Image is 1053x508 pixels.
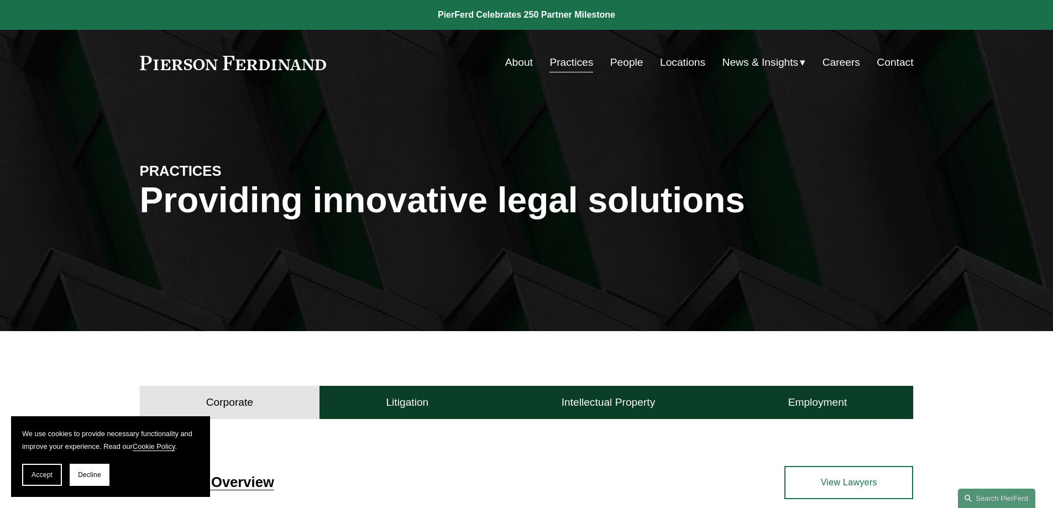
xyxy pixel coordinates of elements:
[206,396,253,409] h4: Corporate
[823,52,860,73] a: Careers
[22,427,199,453] p: We use cookies to provide necessary functionality and improve your experience. Read our .
[660,52,705,73] a: Locations
[140,474,274,490] a: Corporate Overview
[722,53,799,72] span: News & Insights
[78,471,101,479] span: Decline
[788,396,847,409] h4: Employment
[562,396,656,409] h4: Intellectual Property
[958,489,1035,508] a: Search this site
[784,465,913,499] a: View Lawyers
[140,180,914,221] h1: Providing innovative legal solutions
[386,396,428,409] h4: Litigation
[505,52,533,73] a: About
[877,52,913,73] a: Contact
[11,416,210,497] section: Cookie banner
[610,52,643,73] a: People
[140,162,333,180] h4: PRACTICES
[70,464,109,486] button: Decline
[722,52,806,73] a: folder dropdown
[22,464,62,486] button: Accept
[549,52,593,73] a: Practices
[32,471,53,479] span: Accept
[133,442,175,451] a: Cookie Policy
